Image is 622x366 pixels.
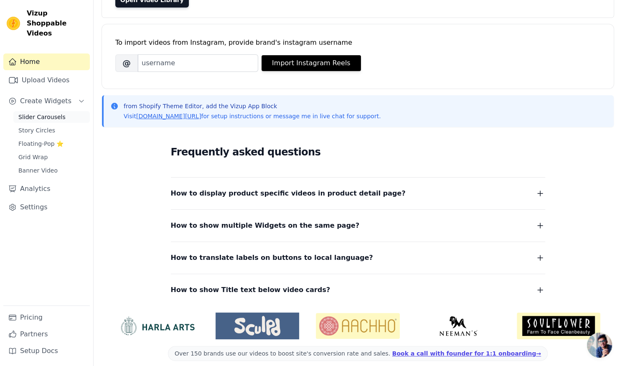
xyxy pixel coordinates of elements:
[216,316,299,336] img: Sculpd US
[171,144,545,160] h2: Frequently asked questions
[18,153,48,161] span: Grid Wrap
[18,140,63,148] span: Floating-Pop ⭐
[136,113,201,119] a: [DOMAIN_NAME][URL]
[3,93,90,109] button: Create Widgets
[18,166,58,175] span: Banner Video
[13,165,90,176] a: Banner Video
[171,188,406,199] span: How to display product specific videos in product detail page?
[124,112,381,120] p: Visit for setup instructions or message me in live chat for support.
[115,38,600,48] div: To import videos from Instagram, provide brand's instagram username
[171,220,360,231] span: How to show multiple Widgets on the same page?
[3,199,90,216] a: Settings
[171,252,545,264] button: How to translate labels on buttons to local language?
[171,220,545,231] button: How to show multiple Widgets on the same page?
[138,54,258,72] input: username
[115,316,199,336] img: HarlaArts
[18,113,66,121] span: Slider Carousels
[115,54,138,72] span: @
[13,151,90,163] a: Grid Wrap
[20,96,71,106] span: Create Widgets
[13,125,90,136] a: Story Circles
[7,17,20,30] img: Vizup
[3,180,90,197] a: Analytics
[13,138,90,150] a: Floating-Pop ⭐
[13,111,90,123] a: Slider Carousels
[316,313,399,339] img: Aachho
[3,72,90,89] a: Upload Videos
[171,284,545,296] button: How to show Title text below video cards?
[416,316,500,336] img: Neeman's
[27,8,86,38] span: Vizup Shoppable Videos
[3,343,90,359] a: Setup Docs
[261,55,361,71] button: Import Instagram Reels
[392,350,541,357] a: Book a call with founder for 1:1 onboarding
[171,188,545,199] button: How to display product specific videos in product detail page?
[3,326,90,343] a: Partners
[517,313,600,339] img: Soulflower
[124,102,381,110] p: from Shopify Theme Editor, add the Vizup App Block
[171,284,330,296] span: How to show Title text below video cards?
[3,309,90,326] a: Pricing
[18,126,55,135] span: Story Circles
[171,252,373,264] span: How to translate labels on buttons to local language?
[3,53,90,70] a: Home
[587,333,612,358] a: Open chat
